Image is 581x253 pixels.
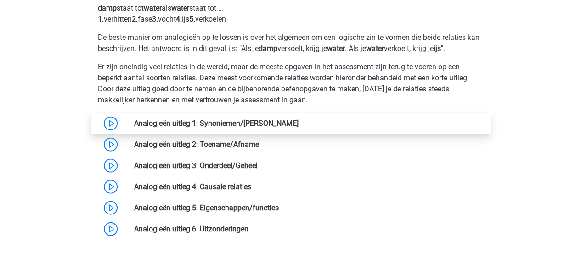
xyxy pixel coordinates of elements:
div: Analogieën uitleg 6: Uitzonderingen [127,224,487,235]
b: water [144,4,162,12]
b: water [171,4,189,12]
div: Analogieën uitleg 2: Toename/Afname [127,139,487,150]
b: 3. [152,15,158,23]
b: 2. [132,15,138,23]
p: staat tot als staat tot ... verhitten fase vocht ijs verkoelen [98,3,484,25]
b: damp [98,4,117,12]
b: 4. [176,15,182,23]
b: 1. [98,15,104,23]
div: Analogieën uitleg 1: Synoniemen/[PERSON_NAME] [127,118,487,129]
p: De beste manier om analogieën op te lossen is over het algemeen om een logische zin te vormen die... [98,32,484,54]
b: 5. [189,15,195,23]
b: ijs [434,44,441,53]
b: water [366,44,384,53]
p: Er zijn oneindig veel relaties in de wereld, maar de meeste opgaven in het assessment zijn terug ... [98,62,484,106]
b: water [327,44,345,53]
b: damp [259,44,277,53]
div: Analogieën uitleg 5: Eigenschappen/functies [127,202,487,214]
div: Analogieën uitleg 3: Onderdeel/Geheel [127,160,487,171]
div: Analogieën uitleg 4: Causale relaties [127,181,487,192]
